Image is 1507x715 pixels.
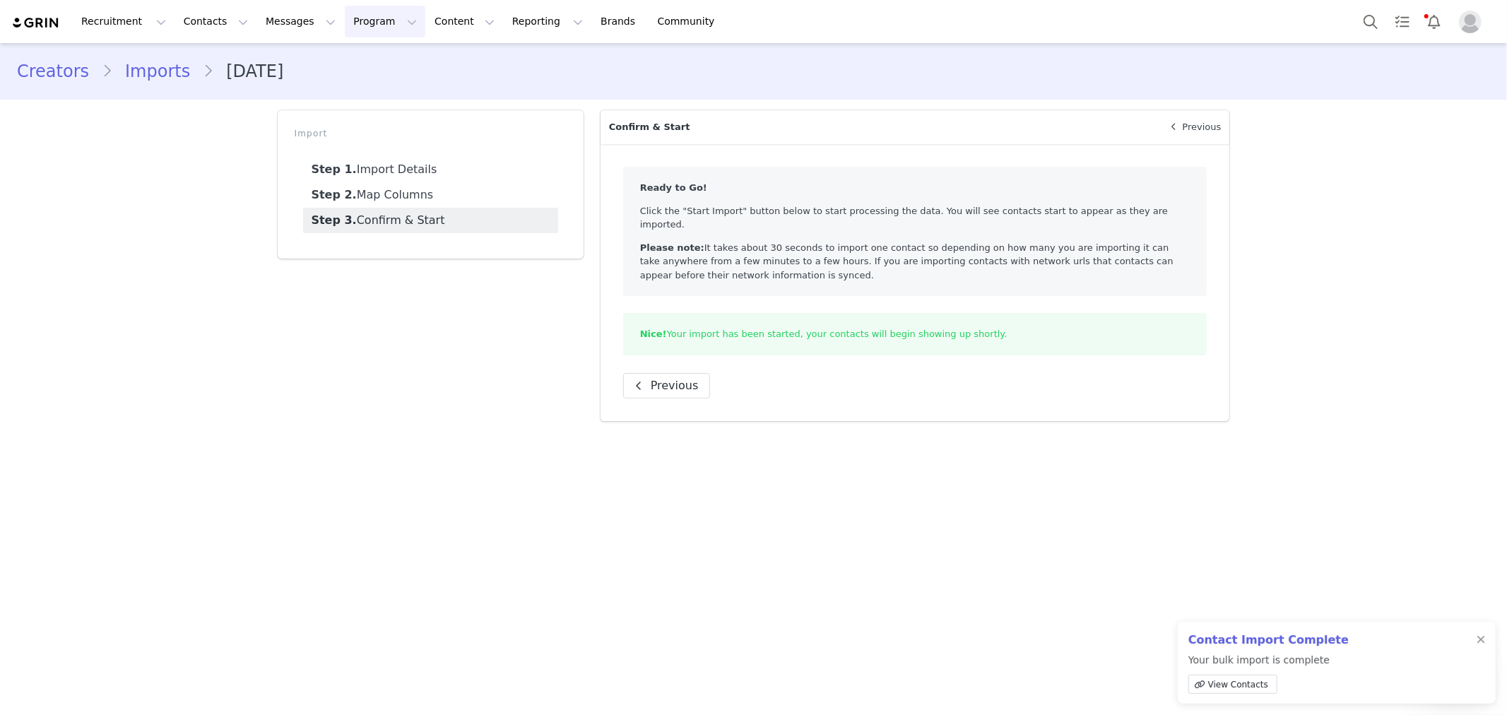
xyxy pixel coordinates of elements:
p: Your bulk import is complete [1188,653,1349,699]
p: Confirm & Start [601,110,1157,144]
button: Program [345,6,425,37]
a: Brands [592,6,648,37]
a: View Contacts [1188,675,1277,694]
button: Content [426,6,503,37]
a: Confirm & Start [303,208,558,233]
strong: Step 2. [312,188,357,201]
a: Community [649,6,730,37]
a: Previous [1157,110,1230,144]
h2: Contact Import Complete [1188,632,1349,649]
button: Reporting [504,6,591,37]
button: Notifications [1419,6,1450,37]
img: placeholder-profile.jpg [1459,11,1482,33]
button: Profile [1450,11,1496,33]
strong: Please note: [640,242,704,253]
a: Creators [17,59,102,84]
p: Click the "Start Import" button below to start processing the data. You will see contacts start t... [640,204,1179,232]
strong: Step 1. [312,162,357,176]
img: grin logo [11,16,61,30]
p: It takes about 30 seconds to import one contact so depending on how many you are importing it can... [640,241,1179,283]
a: Imports [112,59,203,84]
a: Import Details [303,157,558,182]
span: View Contacts [1208,678,1268,691]
button: Messages [257,6,344,37]
p: Import [295,127,567,140]
strong: Nice! [640,329,667,339]
strong: Ready to Go! [640,182,707,193]
a: Tasks [1387,6,1418,37]
button: Previous [623,373,711,398]
button: Contacts [175,6,256,37]
button: Recruitment [73,6,175,37]
div: Your import has been started, your contacts will begin showing up shortly. [623,313,1207,355]
strong: Step 3. [312,213,357,227]
button: Search [1355,6,1386,37]
a: Map Columns [303,182,558,208]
